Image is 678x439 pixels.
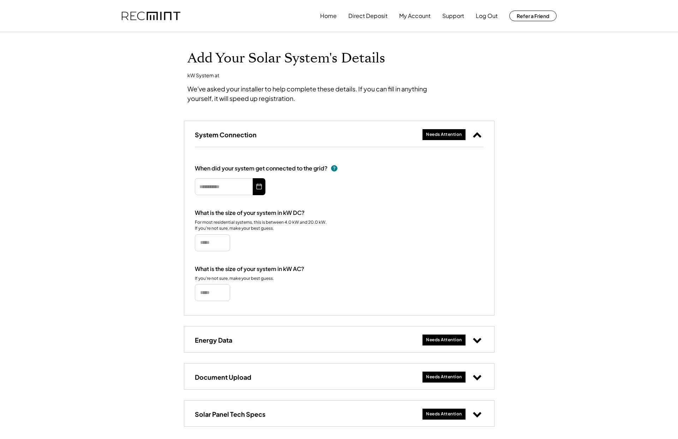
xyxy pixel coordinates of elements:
img: recmint-logotype%403x.png [122,12,180,20]
div: Needs Attention [426,337,462,343]
h3: Solar Panel Tech Specs [195,410,265,418]
div: When did your system get connected to the grid? [195,165,328,172]
div: We've asked your installer to help complete these details. If you can fill in anything yourself, ... [187,84,452,103]
h1: Add Your Solar System's Details [187,50,491,67]
div: For most residential systems, this is between 4.0 kW and 20.0 kW. If you're not sure, make your b... [195,220,327,231]
div: Needs Attention [426,374,462,380]
div: Needs Attention [426,132,462,138]
h3: Energy Data [195,336,232,344]
div: What is the size of your system in kW AC? [195,265,304,273]
button: Home [320,9,337,23]
div: If you're not sure, make your best guess. [195,276,274,282]
button: My Account [399,9,431,23]
button: Log Out [476,9,498,23]
button: Support [442,9,464,23]
div: Needs Attention [426,411,462,417]
div: What is the size of your system in kW DC? [195,209,305,217]
button: Refer a Friend [509,11,557,21]
div: kW System at [187,72,219,79]
button: Direct Deposit [348,9,388,23]
h3: System Connection [195,131,257,139]
h3: Document Upload [195,373,251,381]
